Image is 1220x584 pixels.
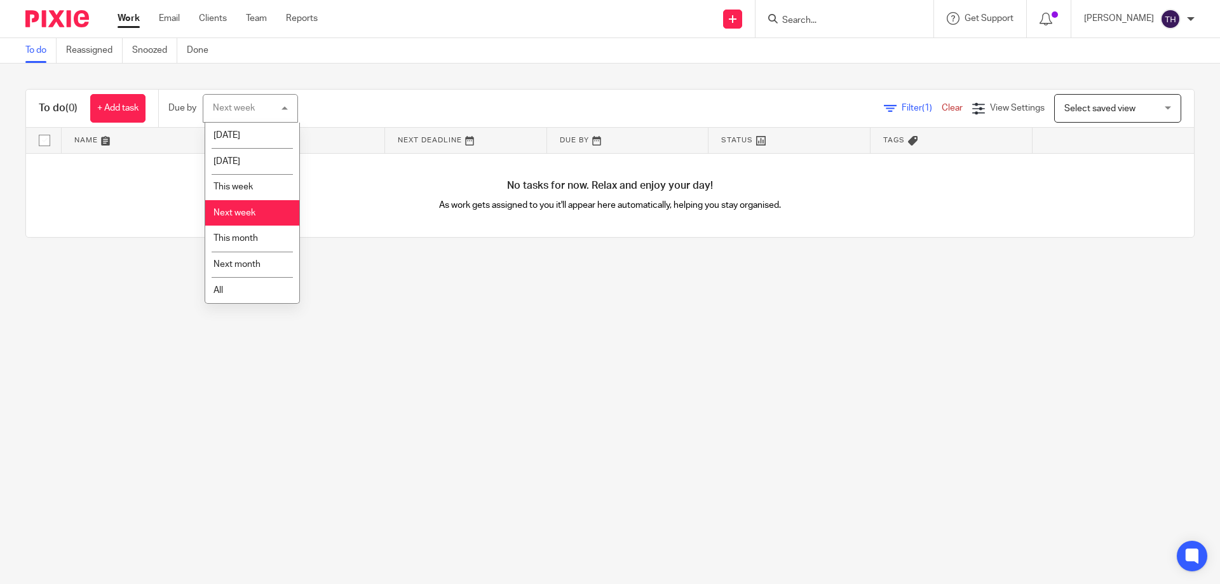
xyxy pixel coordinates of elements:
[902,104,942,112] span: Filter
[90,94,146,123] a: + Add task
[168,102,196,114] p: Due by
[942,104,963,112] a: Clear
[25,10,89,27] img: Pixie
[187,38,218,63] a: Done
[25,38,57,63] a: To do
[286,12,318,25] a: Reports
[781,15,895,27] input: Search
[132,38,177,63] a: Snoozed
[922,104,932,112] span: (1)
[213,182,253,191] span: This week
[318,199,902,212] p: As work gets assigned to you it'll appear here automatically, helping you stay organised.
[965,14,1013,23] span: Get Support
[213,131,240,140] span: [DATE]
[159,12,180,25] a: Email
[1064,104,1135,113] span: Select saved view
[199,12,227,25] a: Clients
[118,12,140,25] a: Work
[246,12,267,25] a: Team
[213,234,258,243] span: This month
[213,286,223,295] span: All
[213,104,255,112] div: Next week
[65,103,78,113] span: (0)
[883,137,905,144] span: Tags
[66,38,123,63] a: Reassigned
[39,102,78,115] h1: To do
[213,260,261,269] span: Next month
[1084,12,1154,25] p: [PERSON_NAME]
[990,104,1045,112] span: View Settings
[213,157,240,166] span: [DATE]
[1160,9,1181,29] img: svg%3E
[26,179,1194,193] h4: No tasks for now. Relax and enjoy your day!
[213,208,255,217] span: Next week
